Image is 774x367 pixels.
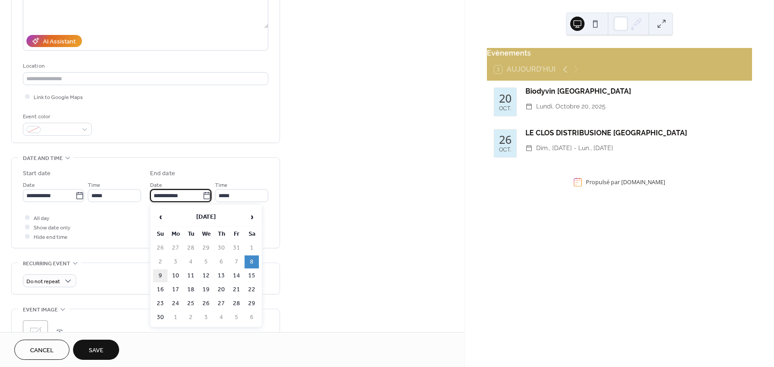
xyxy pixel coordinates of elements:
td: 2 [153,255,168,268]
span: Save [89,346,103,355]
td: 30 [153,311,168,324]
div: Start date [23,169,51,178]
a: [DOMAIN_NAME] [621,178,665,186]
span: ‹ [154,208,167,226]
div: ; [23,320,48,345]
div: LE CLOS DISTRIBUSIONE [GEOGRAPHIC_DATA] [525,128,745,138]
div: Event color [23,112,90,121]
span: Hide end time [34,233,68,242]
td: 17 [168,283,183,296]
td: 29 [199,242,213,255]
span: All day [34,214,49,223]
td: 30 [214,242,228,255]
td: 5 [199,255,213,268]
td: 4 [214,311,228,324]
div: Location [23,61,267,71]
span: Recurring event [23,259,70,268]
td: 14 [229,269,244,282]
td: 13 [214,269,228,282]
th: [DATE] [168,207,244,227]
span: Date [23,181,35,190]
td: 1 [168,311,183,324]
div: 26 [499,134,512,145]
td: 11 [184,269,198,282]
td: 26 [199,297,213,310]
div: ​ [525,143,533,154]
div: oct. [499,147,511,153]
span: Do not repeat [26,276,60,287]
span: Time [88,181,100,190]
div: 20 [499,93,512,104]
td: 3 [168,255,183,268]
td: 26 [153,242,168,255]
td: 6 [214,255,228,268]
div: oct. [499,106,511,112]
span: Event image [23,305,58,315]
td: 27 [168,242,183,255]
td: 15 [245,269,259,282]
button: Save [73,340,119,360]
span: Date [150,181,162,190]
button: Cancel [14,340,69,360]
td: 3 [199,311,213,324]
td: 18 [184,283,198,296]
th: Su [153,228,168,241]
td: 28 [229,297,244,310]
td: 22 [245,283,259,296]
span: dim., [DATE] - lun., [DATE] [536,143,613,154]
td: 28 [184,242,198,255]
span: › [245,208,258,226]
td: 25 [184,297,198,310]
div: AI Assistant [43,37,76,47]
span: Link to Google Maps [34,93,83,102]
span: Date and time [23,154,63,163]
span: Show date only [34,223,70,233]
td: 23 [153,297,168,310]
td: 29 [245,297,259,310]
td: 6 [245,311,259,324]
td: 27 [214,297,228,310]
span: Cancel [30,346,54,355]
td: 1 [245,242,259,255]
td: 5 [229,311,244,324]
td: 8 [245,255,259,268]
th: Tu [184,228,198,241]
td: 19 [199,283,213,296]
td: 2 [184,311,198,324]
td: 20 [214,283,228,296]
th: Sa [245,228,259,241]
div: Biodyvin [GEOGRAPHIC_DATA] [525,86,745,97]
td: 21 [229,283,244,296]
td: 7 [229,255,244,268]
button: AI Assistant [26,35,82,47]
td: 24 [168,297,183,310]
span: Time [215,181,228,190]
div: ​ [525,101,533,112]
div: End date [150,169,175,178]
div: Propulsé par [586,178,665,186]
td: 31 [229,242,244,255]
th: Fr [229,228,244,241]
div: Evènements [487,48,752,59]
td: 12 [199,269,213,282]
th: Th [214,228,228,241]
td: 16 [153,283,168,296]
td: 9 [153,269,168,282]
th: Mo [168,228,183,241]
span: lundi, octobre 20, 2025 [536,101,606,112]
th: We [199,228,213,241]
td: 4 [184,255,198,268]
td: 10 [168,269,183,282]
